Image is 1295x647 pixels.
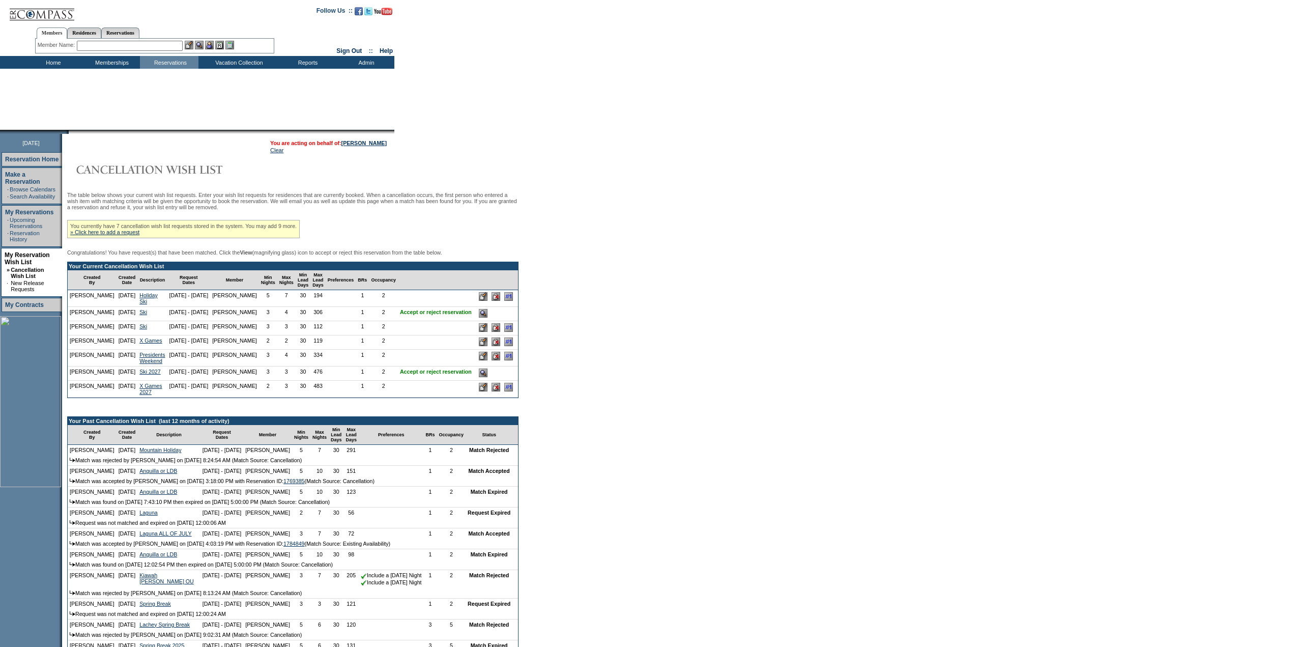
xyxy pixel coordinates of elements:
[424,466,437,476] td: 1
[68,262,518,270] td: Your Current Cancellation Wish List
[504,352,513,360] input: Adjust this request's line position to #1
[437,549,466,559] td: 2
[361,579,422,585] nobr: Include a [DATE] Night
[259,290,277,307] td: 5
[210,290,259,307] td: [PERSON_NAME]
[210,335,259,350] td: [PERSON_NAME]
[68,350,117,367] td: [PERSON_NAME]
[504,337,513,346] input: Adjust this request's line position to #1
[210,307,259,321] td: [PERSON_NAME]
[437,508,466,518] td: 2
[296,307,311,321] td: 30
[243,508,292,518] td: [PERSON_NAME]
[68,549,117,559] td: [PERSON_NAME]
[283,541,305,547] a: 1784849
[424,599,437,609] td: 1
[437,425,466,445] td: Occupancy
[117,367,138,381] td: [DATE]
[117,508,138,518] td: [DATE]
[70,562,75,567] img: arrow.gif
[270,147,283,153] a: Clear
[468,530,509,537] nobr: Match Accepted
[203,551,242,557] nobr: [DATE] - [DATE]
[277,290,296,307] td: 7
[203,530,242,537] nobr: [DATE] - [DATE]
[215,41,224,49] img: Reservations
[437,599,466,609] td: 2
[329,425,344,445] td: Min Lead Days
[65,130,69,134] img: promoShadowLeftCorner.gif
[37,27,68,39] a: Members
[137,270,167,290] td: Description
[259,350,277,367] td: 3
[504,292,513,301] input: Adjust this request's line position to #1
[292,425,310,445] td: Min Nights
[243,487,292,497] td: [PERSON_NAME]
[310,350,326,367] td: 334
[336,56,394,69] td: Admin
[68,425,117,445] td: Created By
[329,528,344,539] td: 30
[243,570,292,587] td: [PERSON_NAME]
[117,425,138,445] td: Created Date
[68,528,117,539] td: [PERSON_NAME]
[70,632,75,637] img: arrow.gif
[292,599,310,609] td: 3
[203,468,242,474] nobr: [DATE] - [DATE]
[361,572,422,578] nobr: Include a [DATE] Night
[292,508,310,518] td: 2
[137,425,200,445] td: Description
[68,487,117,497] td: [PERSON_NAME]
[203,489,242,495] nobr: [DATE] - [DATE]
[329,487,344,497] td: 30
[479,323,487,332] input: Edit this Request
[310,445,329,455] td: 7
[139,309,147,315] a: Ski
[369,335,398,350] td: 2
[7,186,9,192] td: ·
[243,425,292,445] td: Member
[10,230,40,242] a: Reservation History
[479,369,487,377] input: Accept or Reject this Reservation
[492,337,500,346] input: Delete this Request
[329,570,344,587] td: 30
[70,611,75,616] img: arrow.gif
[139,551,177,557] a: Anguilla or LDB
[117,528,138,539] td: [DATE]
[210,321,259,335] td: [PERSON_NAME]
[356,270,369,290] td: BRs
[210,381,259,398] td: [PERSON_NAME]
[343,487,359,497] td: 123
[139,510,158,516] a: Laguna
[466,425,512,445] td: Status
[139,622,190,628] a: Lachey Spring Break
[210,270,259,290] td: Member
[68,270,117,290] td: Created By
[67,220,300,238] div: You currently have 7 cancellation wish list requests stored in the system. You may add 9 more.
[356,290,369,307] td: 1
[437,487,466,497] td: 2
[479,309,487,318] input: Accept or Reject this Reservation
[356,350,369,367] td: 1
[68,518,518,528] td: Request was not matched and expired on [DATE] 12:00:06 AM
[364,7,372,15] img: Follow us on Twitter
[68,559,518,570] td: Match was found on [DATE] 12:02:54 PM then expired on [DATE] 5:00:00 PM (Match Source: Cancellation)
[225,41,234,49] img: b_calculator.gif
[296,350,311,367] td: 30
[471,551,508,557] nobr: Match Expired
[374,10,392,16] a: Subscribe to our YouTube Channel
[117,466,138,476] td: [DATE]
[468,510,510,516] nobr: Request Expired
[355,10,363,16] a: Become our fan on Facebook
[10,193,55,200] a: Search Availability
[343,445,359,455] td: 291
[326,270,356,290] td: Preferences
[68,417,518,425] td: Your Past Cancellation Wish List (last 12 months of activity)
[277,270,296,290] td: Max Nights
[69,130,70,134] img: blank.gif
[292,528,310,539] td: 3
[203,447,242,453] nobr: [DATE] - [DATE]
[468,468,509,474] nobr: Match Accepted
[68,620,117,630] td: [PERSON_NAME]
[70,479,75,483] img: arrow.gif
